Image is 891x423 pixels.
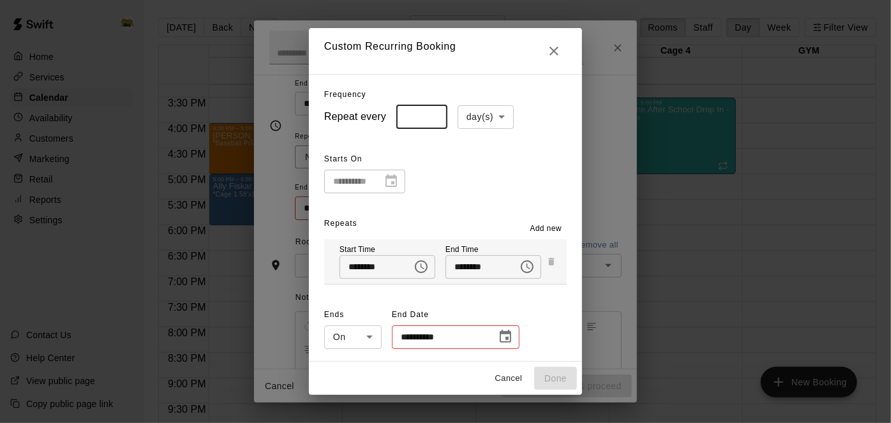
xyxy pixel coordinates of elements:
[324,305,382,325] span: Ends
[445,244,541,255] p: End Time
[309,28,582,74] h2: Custom Recurring Booking
[340,244,435,255] p: Start Time
[525,219,567,239] button: Add new
[392,305,520,325] span: End Date
[324,108,386,126] h6: Repeat every
[324,90,366,99] span: Frequency
[541,38,567,64] button: Close
[458,105,514,129] div: day(s)
[324,219,357,228] span: Repeats
[493,324,518,350] button: Choose date
[324,325,382,349] div: On
[514,254,540,279] button: Choose time, selected time is 7:00 PM
[488,369,529,389] button: Cancel
[324,149,405,170] span: Starts On
[408,254,434,279] button: Choose time, selected time is 6:00 PM
[530,223,562,235] span: Add new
